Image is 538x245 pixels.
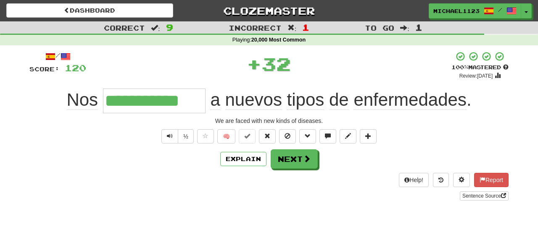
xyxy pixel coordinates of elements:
[197,129,214,143] button: Favorite sentence (alt+f)
[151,24,160,31] span: :
[220,152,266,166] button: Explain
[415,22,422,32] span: 1
[302,22,309,32] span: 1
[229,23,282,32] span: Incorrect
[353,90,467,110] span: enfermedades
[65,63,86,73] span: 120
[225,90,282,110] span: nuevos
[161,129,178,143] button: Play sentence audio (ctl+space)
[178,129,194,143] button: ½
[474,173,509,187] button: Report
[29,117,509,125] div: We are faced with new kinds of diseases.
[160,129,194,143] div: Text-to-speech controls
[399,173,429,187] button: Help!
[433,7,480,15] span: michael1123
[460,191,509,201] a: Sentence Source
[319,129,336,143] button: Discuss sentence (alt+u)
[329,90,349,110] span: de
[259,129,276,143] button: Reset to 0% Mastered (alt+r)
[247,51,261,76] span: +
[29,65,60,73] span: Score:
[186,3,353,18] a: Clozemaster
[451,64,468,70] span: 100 %
[166,22,173,32] span: 9
[217,129,235,143] button: 🧠
[206,90,472,110] span: .
[271,149,318,169] button: Next
[360,129,377,143] button: Add to collection (alt+a)
[299,129,316,143] button: Grammar (alt+g)
[451,64,509,71] div: Mastered
[400,24,409,31] span: :
[287,24,297,31] span: :
[340,129,356,143] button: Edit sentence (alt+d)
[66,90,98,110] span: Nos
[498,7,502,13] span: /
[104,23,145,32] span: Correct
[261,53,291,74] span: 32
[287,90,324,110] span: tipos
[210,90,220,110] span: a
[279,129,296,143] button: Ignore sentence (alt+i)
[6,3,173,18] a: Dashboard
[239,129,256,143] button: Set this sentence to 100% Mastered (alt+m)
[433,173,449,187] button: Round history (alt+y)
[459,73,493,79] small: Review: [DATE]
[429,3,521,18] a: michael1123 /
[251,37,306,43] strong: 20,000 Most Common
[29,51,86,62] div: /
[365,23,394,32] span: To go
